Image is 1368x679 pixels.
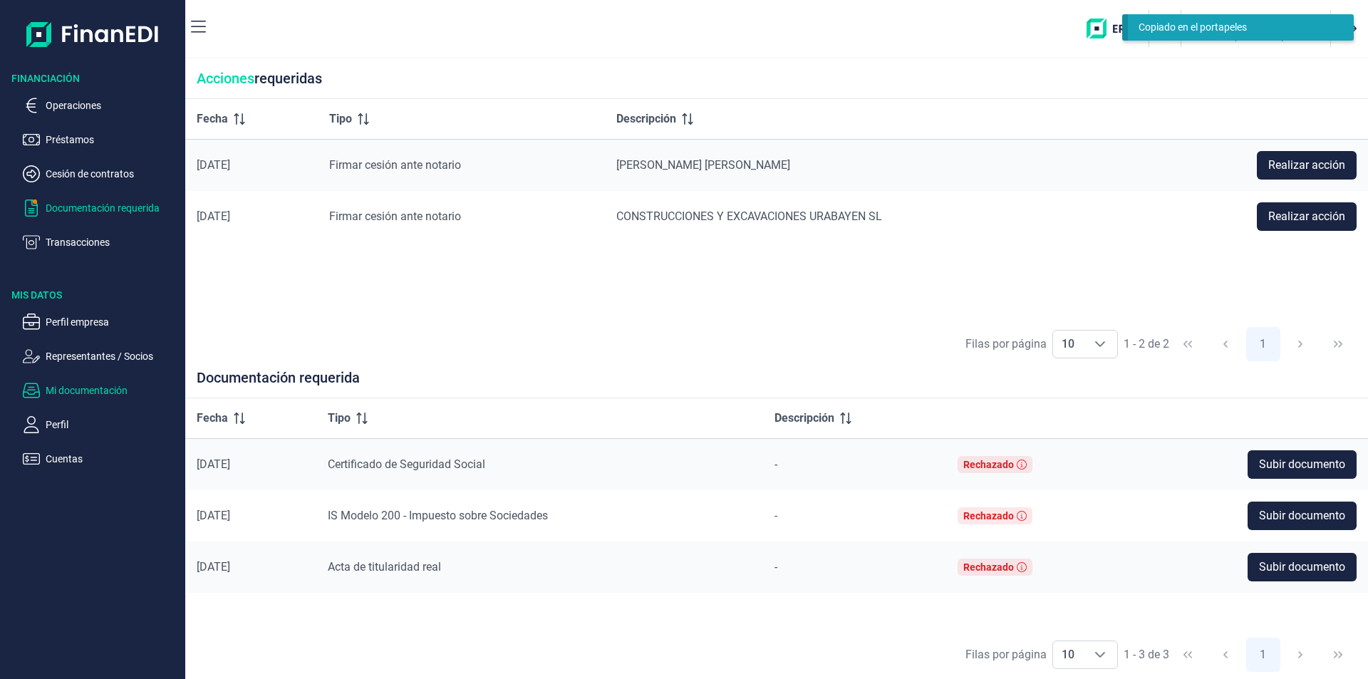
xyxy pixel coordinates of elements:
p: Perfil empresa [46,313,180,331]
span: Fecha [197,110,228,128]
span: 10 [1053,331,1083,358]
button: Realizar acción [1257,202,1357,231]
button: Previous Page [1208,327,1243,361]
p: Préstamos [46,131,180,148]
button: Subir documento [1248,553,1357,581]
button: Previous Page [1208,638,1243,672]
button: Perfil [23,416,180,433]
span: Subir documento [1259,456,1345,473]
span: Tipo [328,410,351,427]
div: [DATE] [197,158,306,172]
p: Documentación requerida [46,199,180,217]
button: Representantes / Socios [23,348,180,365]
button: Perfil empresa [23,313,180,331]
div: Copiado en el portapeles [1139,20,1332,35]
span: - [774,509,777,522]
span: Tipo [329,110,352,128]
span: Descripción [616,110,676,128]
button: Cesión de contratos [23,165,180,182]
div: [DATE] [197,457,305,472]
div: requeridas [185,58,1368,99]
p: Cesión de contratos [46,165,180,182]
button: GRGRUPO SAMOPI SL (B31598162) [1187,13,1325,44]
span: IS Modelo 200 - Impuesto sobre Sociedades [328,509,548,522]
span: [PERSON_NAME] [PERSON_NAME] [616,158,790,172]
button: Subir documento [1248,502,1357,530]
div: Choose [1083,331,1117,358]
button: Documentación requerida [23,199,180,217]
button: Subir documento [1248,450,1357,479]
div: Filas por página [965,336,1047,353]
span: Descripción [774,410,834,427]
div: [DATE] [197,509,305,523]
p: Operaciones [46,97,180,114]
span: 10 [1053,641,1083,668]
div: [DATE] [197,209,306,224]
p: Representantes / Socios [46,348,180,365]
button: Page 1 [1246,638,1280,672]
p: Mi documentación [46,382,180,399]
span: Subir documento [1259,507,1345,524]
button: Next Page [1283,327,1317,361]
button: Operaciones [23,97,180,114]
p: Cuentas [46,450,180,467]
div: [DATE] [197,560,305,574]
p: Transacciones [46,234,180,251]
div: Filas por página [965,646,1047,663]
img: Logo de aplicación [26,11,160,57]
button: Mi documentación [23,382,180,399]
span: - [774,457,777,471]
div: Rechazado [963,561,1014,573]
span: Realizar acción [1268,157,1345,174]
span: Firmar cesión ante notario [329,158,461,172]
button: Préstamos [23,131,180,148]
button: Transacciones [23,234,180,251]
button: Next Page [1283,638,1317,672]
button: First Page [1171,638,1205,672]
button: Last Page [1321,327,1355,361]
div: Rechazado [963,459,1014,470]
span: Realizar acción [1268,208,1345,225]
span: - [774,560,777,574]
img: erp [1087,19,1143,38]
span: Subir documento [1259,559,1345,576]
h3: GRUPO SAMOPI SL [1216,13,1302,27]
button: Page 1 [1246,327,1280,361]
div: Choose [1083,641,1117,668]
button: Cuentas [23,450,180,467]
p: Perfil [46,416,180,433]
button: Last Page [1321,638,1355,672]
span: 1 - 3 de 3 [1124,649,1169,660]
div: Documentación requerida [185,369,1368,398]
span: Acta de titularidad real [328,560,441,574]
button: Realizar acción [1257,151,1357,180]
button: First Page [1171,327,1205,361]
span: Acciones [197,70,254,87]
span: Fecha [197,410,228,427]
span: Certificado de Seguridad Social [328,457,485,471]
div: Rechazado [963,510,1014,522]
span: CONSTRUCCIONES Y EXCAVACIONES URABAYEN SL [616,209,882,223]
span: 1 - 2 de 2 [1124,338,1169,350]
span: Firmar cesión ante notario [329,209,461,223]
